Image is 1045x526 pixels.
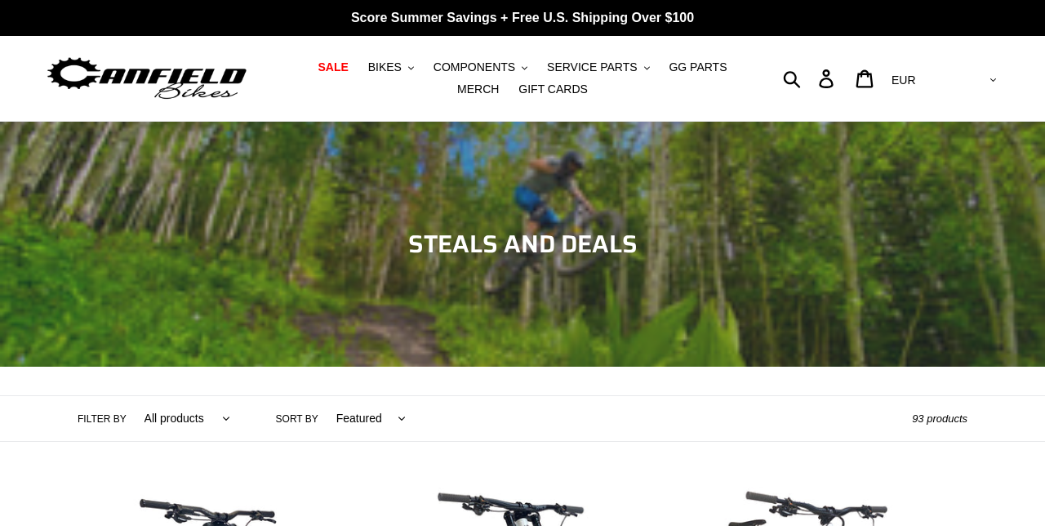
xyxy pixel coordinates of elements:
[45,53,249,105] img: Canfield Bikes
[78,412,127,426] label: Filter by
[539,56,657,78] button: SERVICE PARTS
[434,60,515,74] span: COMPONENTS
[449,78,507,100] a: MERCH
[276,412,318,426] label: Sort by
[309,56,356,78] a: SALE
[368,60,402,74] span: BIKES
[660,56,735,78] a: GG PARTS
[318,60,348,74] span: SALE
[510,78,596,100] a: GIFT CARDS
[425,56,536,78] button: COMPONENTS
[912,412,967,425] span: 93 products
[360,56,422,78] button: BIKES
[669,60,727,74] span: GG PARTS
[518,82,588,96] span: GIFT CARDS
[547,60,637,74] span: SERVICE PARTS
[408,225,638,263] span: STEALS AND DEALS
[457,82,499,96] span: MERCH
